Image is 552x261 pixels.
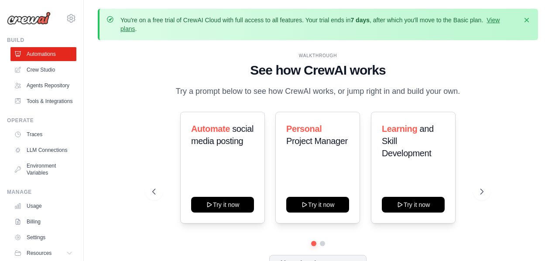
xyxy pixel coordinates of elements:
h1: See how CrewAI works [152,62,483,78]
img: Logo [7,12,51,25]
a: Agents Repository [10,79,76,93]
button: Try it now [191,197,254,213]
a: LLM Connections [10,143,76,157]
a: Crew Studio [10,63,76,77]
a: Usage [10,199,76,213]
span: Resources [27,250,51,257]
button: Resources [10,246,76,260]
div: Operate [7,117,76,124]
a: Automations [10,47,76,61]
span: Automate [191,124,230,134]
span: social media posting [191,124,254,146]
div: Manage [7,189,76,196]
strong: 7 days [350,17,370,24]
button: Try it now [286,197,349,213]
span: Learning [382,124,417,134]
a: Environment Variables [10,159,76,180]
a: Billing [10,215,76,229]
span: and Skill Development [382,124,434,158]
span: Personal [286,124,322,134]
div: WALKTHROUGH [152,52,483,59]
p: Try a prompt below to see how CrewAI works, or jump right in and build your own. [171,85,465,98]
span: Project Manager [286,136,348,146]
div: Build [7,37,76,44]
a: Settings [10,230,76,244]
a: Tools & Integrations [10,94,76,108]
a: Traces [10,127,76,141]
p: You're on a free trial of CrewAI Cloud with full access to all features. Your trial ends in , aft... [120,16,517,33]
button: Try it now [382,197,445,213]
